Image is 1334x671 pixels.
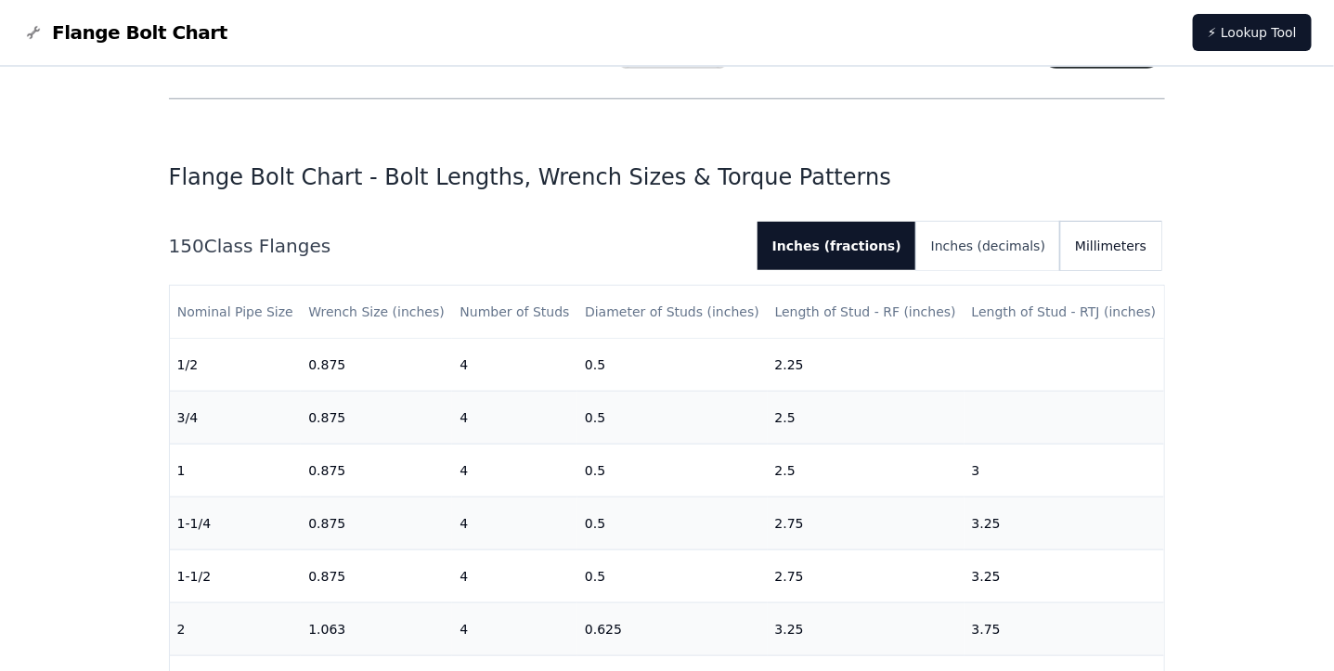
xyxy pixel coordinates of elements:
td: 3 [965,445,1165,497]
th: Length of Stud - RF (inches) [768,286,965,339]
button: Millimeters [1060,222,1161,270]
td: 3.25 [965,497,1165,550]
td: 1/2 [170,339,302,392]
a: Flange Bolt Chart LogoFlange Bolt Chart [22,19,227,45]
span: Flange Bolt Chart [52,19,227,45]
td: 2.75 [768,550,965,603]
td: 2.25 [768,339,965,392]
td: 0.875 [301,339,452,392]
td: 0.875 [301,550,452,603]
td: 0.5 [577,339,768,392]
td: 0.625 [577,603,768,656]
td: 3.75 [965,603,1165,656]
h1: Flange Bolt Chart - Bolt Lengths, Wrench Sizes & Torque Patterns [169,162,1166,192]
td: 0.5 [577,550,768,603]
button: Inches (fractions) [758,222,916,270]
h2: 150 Class Flanges [169,233,743,259]
td: 4 [452,339,577,392]
td: 4 [452,550,577,603]
td: 4 [452,445,577,497]
td: 4 [452,392,577,445]
td: 3.25 [965,550,1165,603]
a: ⚡ Lookup Tool [1193,14,1312,51]
td: 0.875 [301,392,452,445]
td: 4 [452,497,577,550]
td: 1.063 [301,603,452,656]
img: Flange Bolt Chart Logo [22,21,45,44]
td: 2 [170,603,302,656]
td: 2.5 [768,445,965,497]
button: Inches (decimals) [916,222,1060,270]
td: 0.5 [577,445,768,497]
td: 3.25 [768,603,965,656]
td: 1-1/2 [170,550,302,603]
th: Wrench Size (inches) [301,286,452,339]
td: 0.875 [301,497,452,550]
td: 0.5 [577,392,768,445]
td: 4 [452,603,577,656]
th: Number of Studs [452,286,577,339]
td: 1 [170,445,302,497]
th: Nominal Pipe Size [170,286,302,339]
th: Diameter of Studs (inches) [577,286,768,339]
th: Length of Stud - RTJ (inches) [965,286,1165,339]
td: 2.75 [768,497,965,550]
td: 1-1/4 [170,497,302,550]
td: 2.5 [768,392,965,445]
td: 3/4 [170,392,302,445]
td: 0.875 [301,445,452,497]
td: 0.5 [577,497,768,550]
